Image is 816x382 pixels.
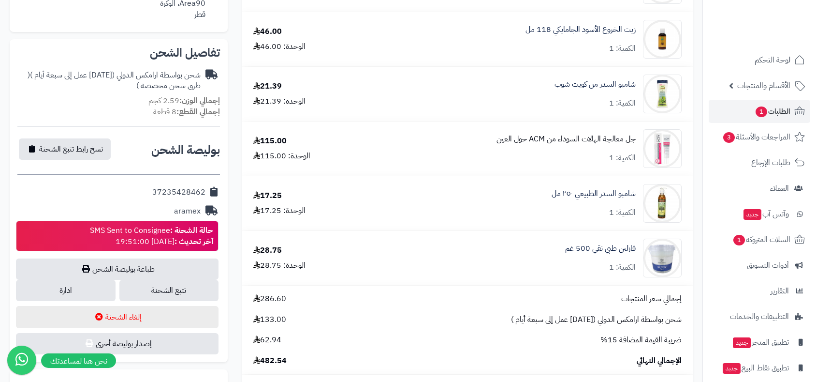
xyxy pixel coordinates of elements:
span: التطبيقات والخدمات [730,310,789,323]
span: السلات المتروكة [732,233,790,246]
a: تطبيق المتجرجديد [709,331,810,354]
div: الكمية: 1 [609,207,636,218]
div: SMS Sent to Consignee [DATE] 19:51:00 [90,225,213,247]
h2: تفاصيل الشحن [17,47,220,59]
div: الوحدة: 46.00 [253,41,306,52]
span: جديد [733,337,751,348]
a: فازلين طبي نقي 500 غم [565,243,636,254]
a: أدوات التسويق [709,254,810,277]
img: 1748964038-%D8%B5%D9%88%D8%B1%D8%A9%2011-90x90.jpeg [643,239,681,277]
span: جديد [743,209,761,220]
a: العملاء [709,177,810,200]
div: الكمية: 1 [609,153,636,164]
strong: حالة الشحنة : [170,225,213,236]
button: نسخ رابط تتبع الشحنة [19,138,111,160]
span: تطبيق نقاط البيع [722,361,789,375]
div: الوحدة: 17.25 [253,205,306,216]
a: جل معالجة الهالات السوداء من ACM حول العين [496,134,636,145]
a: تتبع الشحنة [119,280,219,301]
strong: آخر تحديث : [175,236,213,247]
span: 1 [756,107,767,117]
span: المراجعات والأسئلة [722,130,790,144]
a: المراجعات والأسئلة3 [709,125,810,149]
a: طلبات الإرجاع [709,151,810,174]
a: وآتس آبجديد [709,202,810,226]
span: 3 [723,132,735,143]
div: الوحدة: 115.00 [253,151,310,162]
strong: إجمالي القطع: [176,106,220,118]
span: إجمالي سعر المنتجات [621,293,682,305]
span: وآتس آب [743,207,789,221]
img: 1670225940-%D8%B4%D8%A7%D9%85%D8%A8%D9%88-%D8%A7%D9%84%D8%B3%D8%AF%D8%B1-%D9%85%D9%86-%D9%83%D9%8... [643,75,681,113]
span: 133.00 [253,314,286,325]
div: الوحدة: 28.75 [253,260,306,271]
a: السلات المتروكة1 [709,228,810,251]
a: شامبو السدر الطبيعي ٢٥٠ مل [552,188,636,199]
span: أدوات التسويق [747,259,789,272]
h2: بوليصة الشحن [151,144,220,156]
div: 28.75 [253,245,282,256]
div: 115.00 [253,136,287,147]
div: الكمية: 1 [609,43,636,54]
div: 17.25 [253,190,282,201]
small: 8 قطعة [153,106,220,118]
a: زيت الخروع الأسود الجامايكي 118 مل [525,24,636,35]
button: إلغاء الشحنة [16,306,219,328]
div: الكمية: 1 [609,262,636,273]
a: الطلبات1 [709,100,810,123]
a: التطبيقات والخدمات [709,305,810,328]
span: العملاء [770,182,789,195]
button: إصدار بوليصة أخرى [16,333,219,354]
span: 482.54 [253,355,287,367]
img: 1716192434-4437ACED-F2DF-4A99-903D-0C634CCA97F4-90x90.jpeg [643,129,681,168]
div: الكمية: 1 [609,98,636,109]
small: 2.59 كجم [148,95,220,107]
span: الطلبات [755,105,790,118]
span: 62.94 [253,335,281,346]
span: 1 [733,235,745,245]
span: الإجمالي النهائي [637,355,682,367]
div: 21.39 [253,81,282,92]
span: نسخ رابط تتبع الشحنة [39,143,103,155]
span: ضريبة القيمة المضافة 15% [600,335,682,346]
div: شحن بواسطة ارامكس الدولي ([DATE] عمل إلى سبعة أيام ) [17,70,201,92]
span: شحن بواسطة ارامكس الدولي ([DATE] عمل إلى سبعة أيام ) [511,314,682,325]
img: 1708964547-%D8%B2%D9%8A%D8%AA-%D8%A7%D9%84%D8%AE%D8%B1%D9%88%D8%B9-%D8%A7%D9%84%D8%A7%D8%B3%D9%88... [643,20,681,59]
img: 1718466585-4BB90723-7106-4FFF-93B6-F36F285179DD-90x90.jpeg [643,184,681,223]
a: التقارير [709,279,810,303]
span: ( طرق شحن مخصصة ) [28,69,201,92]
span: جديد [723,363,741,374]
span: 286.60 [253,293,286,305]
span: لوحة التحكم [755,53,790,67]
div: 46.00 [253,26,282,37]
a: شامبو السدر من كويت شوب [554,79,636,90]
div: 37235428462 [152,187,205,198]
span: طلبات الإرجاع [751,156,790,169]
a: لوحة التحكم [709,48,810,72]
div: aramex [174,206,201,217]
a: تطبيق نقاط البيعجديد [709,356,810,380]
strong: إجمالي الوزن: [179,95,220,107]
div: الوحدة: 21.39 [253,96,306,107]
span: تطبيق المتجر [732,336,789,349]
span: الأقسام والمنتجات [737,79,790,92]
a: طباعة بوليصة الشحن [16,259,219,280]
span: التقارير [771,284,789,298]
a: ادارة [16,280,115,301]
